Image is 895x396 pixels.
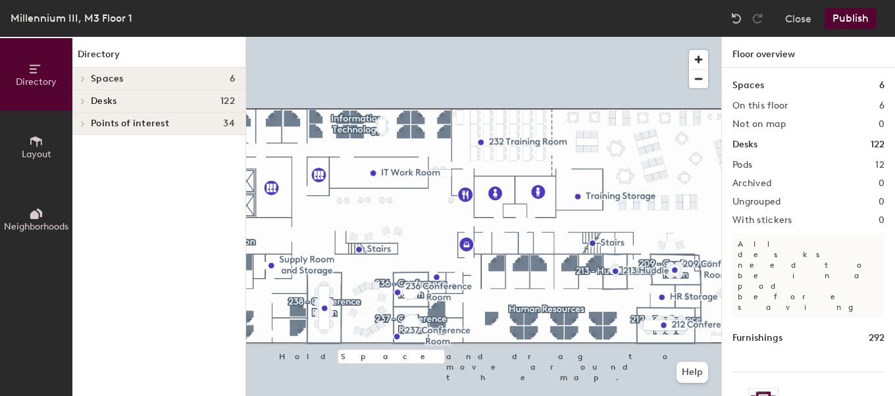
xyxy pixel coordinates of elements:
span: Directory [16,76,57,87]
span: 122 [220,96,235,107]
h2: Not on map [732,119,786,130]
h2: On this floor [732,101,788,111]
span: 34 [223,118,235,129]
h1: 6 [879,78,884,93]
img: Redo [751,12,764,25]
h1: Directory [72,47,245,68]
h2: 12 [875,160,884,170]
span: 6 [230,74,235,84]
h1: Desks [732,137,757,152]
h2: 0 [879,178,884,189]
h1: 122 [871,137,884,152]
h1: Furnishings [732,331,782,345]
h2: 6 [879,101,884,111]
span: Spaces [91,74,124,84]
p: All desks need to be in a pod before saving [732,234,884,318]
span: Neighborhoods [4,221,68,232]
h1: Spaces [732,78,764,93]
span: Layout [22,149,51,160]
h2: With stickers [732,215,792,226]
img: Undo [730,12,743,25]
h2: Pods [732,160,752,170]
div: Millennium III, M3 Floor 1 [11,10,132,26]
h2: 0 [879,197,884,207]
h2: Ungrouped [732,197,781,207]
button: Close [785,8,811,29]
h1: 292 [869,331,884,345]
h2: Archived [732,178,771,189]
button: Publish [825,8,877,29]
h1: Floor overview [722,37,895,68]
h2: 0 [879,119,884,130]
span: Points of interest [91,118,169,129]
button: Help [677,362,708,383]
span: Desks [91,96,116,107]
h2: 0 [879,215,884,226]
